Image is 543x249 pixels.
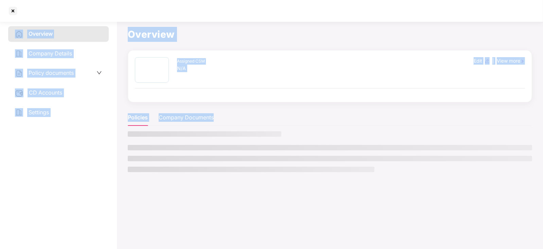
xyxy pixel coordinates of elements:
[472,57,484,65] div: Edit
[159,113,214,122] div: Company Documents
[29,89,62,96] span: CD Accounts
[15,50,23,58] img: svg+xml;base64,PHN2ZyB4bWxucz0iaHR0cDovL3d3dy53My5vcmcvMjAwMC9zdmciIHdpZHRoPSIyNCIgaGVpZ2h0PSIyNC...
[97,70,102,76] span: down
[29,109,49,116] span: Settings
[520,59,525,64] img: rightIcon
[29,50,72,57] span: Company Details
[128,27,532,42] h1: Overview
[495,57,526,65] div: View more
[29,30,53,37] span: Overview
[15,109,23,117] img: svg+xml;base64,PHN2ZyB4bWxucz0iaHR0cDovL3d3dy53My5vcmcvMjAwMC9zdmciIHdpZHRoPSIyNCIgaGVpZ2h0PSIyNC...
[15,30,23,38] img: svg+xml;base64,PHN2ZyB4bWxucz0iaHR0cDovL3d3dy53My5vcmcvMjAwMC9zdmciIHdpZHRoPSIyNCIgaGVpZ2h0PSIyNC...
[177,65,205,72] div: N/A
[15,69,23,78] img: svg+xml;base64,PHN2ZyB4bWxucz0iaHR0cDovL3d3dy53My5vcmcvMjAwMC9zdmciIHdpZHRoPSIyNCIgaGVpZ2h0PSIyNC...
[491,57,495,65] div: |
[485,59,490,64] img: editIcon
[177,58,205,65] div: Assigned CSM
[29,69,74,76] span: Policy documents
[128,113,148,122] div: Policies
[15,89,23,97] img: svg+xml;base64,PHN2ZyB3aWR0aD0iMjUiIGhlaWdodD0iMjQiIHZpZXdCb3g9IjAgMCAyNSAyNCIgZmlsbD0ibm9uZSIgeG...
